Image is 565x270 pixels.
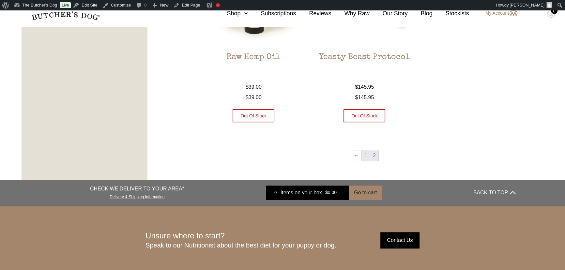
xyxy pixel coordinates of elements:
[355,95,374,100] span: 145.95
[380,232,420,248] input: Contact Us
[355,84,374,90] bdi: 145.95
[315,52,414,83] h2: Yeasty Beast Protocol
[281,189,322,197] span: Items on your box
[408,9,433,18] a: Blog
[547,10,555,18] img: TBD_Cart-Empty.png
[473,185,516,201] button: BACK TO TOP
[325,190,337,195] bdi: 0.00
[110,193,164,199] a: Delivery & Shipping Information
[246,95,249,100] span: $
[246,84,262,90] bdi: 39.00
[355,84,358,90] span: $
[60,2,71,8] a: Live
[370,150,378,161] span: Page 2
[266,186,349,200] a: 0 Items on your box $0.00
[362,150,370,161] a: Page 1
[145,231,336,249] div: Unsure where to start?
[246,84,249,90] span: $
[370,9,408,18] a: Our Story
[233,109,274,122] button: Out of stock
[351,150,361,161] a: ←
[331,9,370,18] a: Why Raw
[246,95,262,100] span: 39.00
[479,9,517,17] a: My Account
[433,9,469,18] a: Stockists
[214,9,248,18] a: Shop
[349,186,382,200] button: Go to cart
[551,7,557,14] div: 0
[510,3,544,7] span: [PERSON_NAME]
[344,109,385,122] button: Out of stock
[248,9,296,18] a: Subscriptions
[296,9,331,18] a: Reviews
[355,95,358,100] span: $
[216,3,220,7] div: Focus keyphrase not set
[145,242,336,249] span: Speak to our Nutritionist about the best diet for your puppy or dog.
[204,52,303,83] h2: Raw Hemp Oil
[325,190,328,195] span: $
[271,189,281,196] div: 0
[90,185,184,193] p: CHECK WE DELIVER TO YOUR AREA*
